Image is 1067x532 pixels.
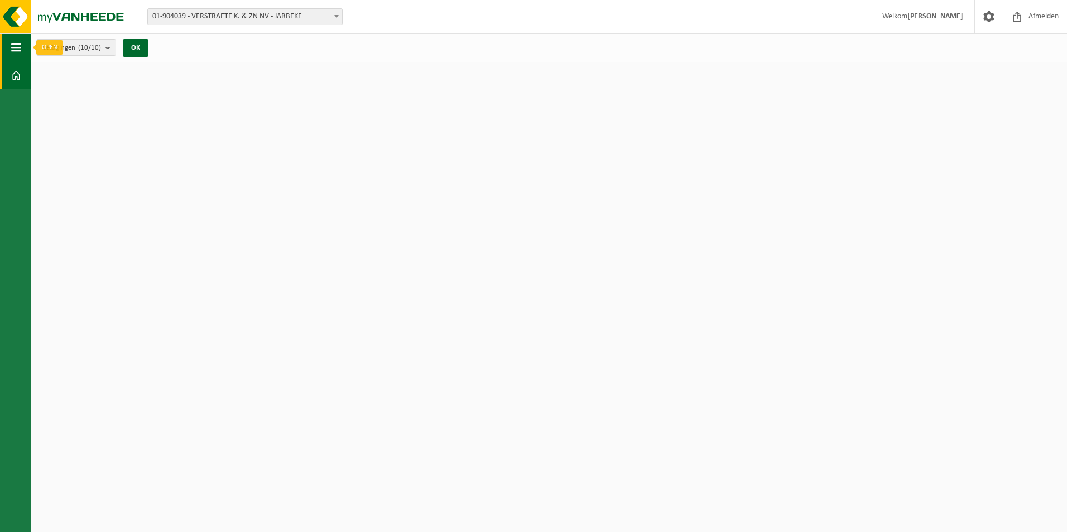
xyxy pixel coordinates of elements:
span: 01-904039 - VERSTRAETE K. & ZN NV - JABBEKE [147,8,343,25]
strong: [PERSON_NAME] [907,12,963,21]
span: Vestigingen [42,40,101,56]
button: OK [123,39,148,57]
button: Vestigingen(10/10) [36,39,116,56]
span: 01-904039 - VERSTRAETE K. & ZN NV - JABBEKE [148,9,342,25]
count: (10/10) [78,44,101,51]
